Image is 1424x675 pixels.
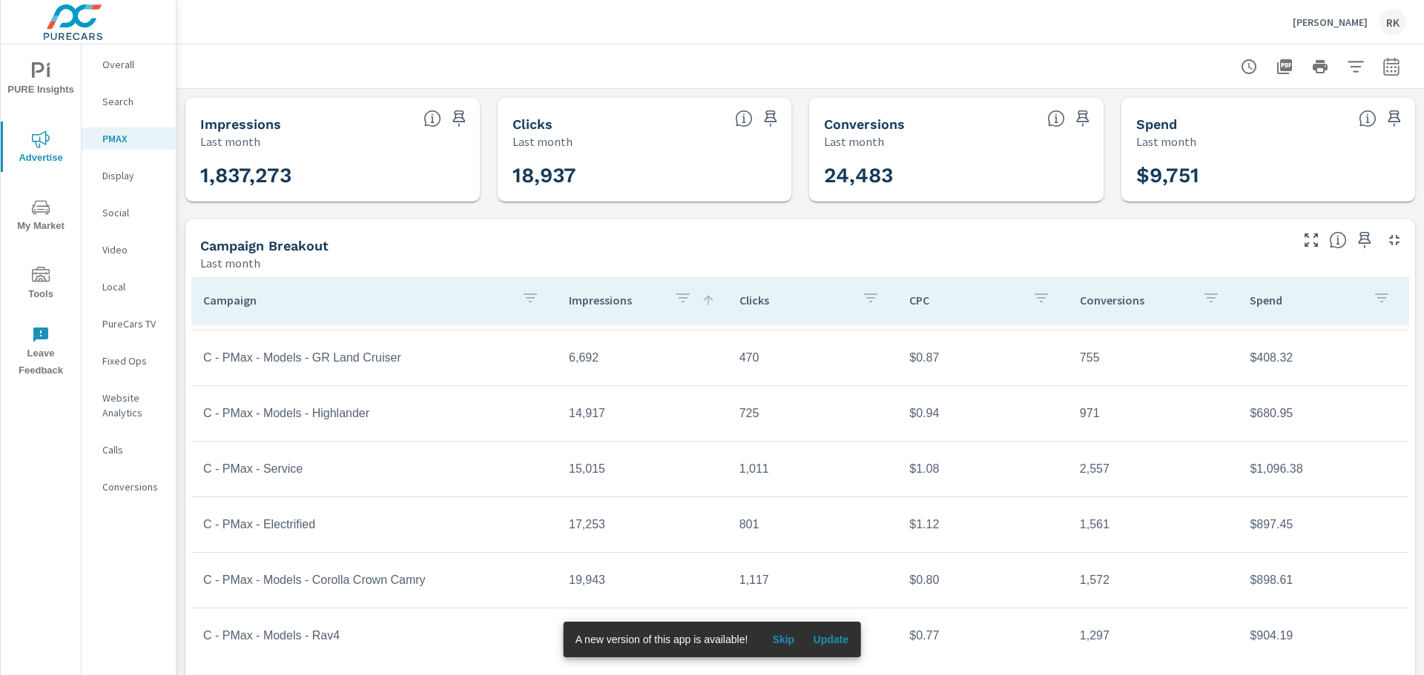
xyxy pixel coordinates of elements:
[1293,16,1368,29] p: [PERSON_NAME]
[557,506,728,543] td: 17,253
[897,339,1068,376] td: $0.87
[200,163,465,188] h3: 1,837,273
[557,450,728,488] td: 15,015
[1068,339,1239,376] td: 755
[1068,562,1239,599] td: 1,572
[102,316,164,331] p: PureCars TV
[1238,450,1408,488] td: $1,096.38
[824,163,1089,188] h3: 24,483
[512,133,573,150] p: Last month
[1377,52,1406,82] button: Select Date Range
[728,506,898,543] td: 801
[897,395,1068,432] td: $0.94
[1068,617,1239,654] td: 1,297
[1238,506,1408,543] td: $897.45
[1047,110,1065,127] span: Total Conversions include Actions, Leads and Unmapped.
[1,44,81,385] div: nav menu
[1238,395,1408,432] td: $680.95
[807,628,854,651] button: Update
[102,168,164,183] p: Display
[1238,617,1408,654] td: $904.19
[102,353,164,368] p: Fixed Ops
[512,163,777,188] h3: 18,937
[1329,231,1347,249] span: This is a summary of PMAX performance results by campaign. Each column can be sorted.
[102,131,164,146] p: PMAX
[728,339,898,376] td: 470
[569,293,662,307] p: Impressions
[82,276,176,298] div: Local
[5,130,76,167] span: Advertise
[1299,228,1323,252] button: Make Fullscreen
[512,116,553,132] h5: Clicks
[557,395,728,432] td: 14,917
[813,633,848,646] span: Update
[200,238,329,253] h5: Campaign Breakout
[824,133,884,150] p: Last month
[200,133,260,150] p: Last month
[1379,9,1406,36] div: RK
[1305,52,1335,82] button: Print Report
[102,57,164,72] p: Overall
[5,62,76,99] span: PURE Insights
[82,313,176,335] div: PureCars TV
[102,94,164,109] p: Search
[102,390,164,420] p: Website Analytics
[897,450,1068,488] td: $1.08
[765,633,801,646] span: Skip
[1136,133,1196,150] p: Last month
[1341,52,1371,82] button: Apply Filters
[1250,293,1361,307] p: Spend
[102,442,164,457] p: Calls
[191,562,557,599] td: C - PMax - Models - Corolla Crown Camry
[102,242,164,257] p: Video
[1270,52,1299,82] button: "Export Report to PDF"
[82,476,176,498] div: Conversions
[191,450,557,488] td: C - PMax - Service
[82,239,176,261] div: Video
[1080,293,1191,307] p: Conversions
[1382,107,1406,130] span: Save this to your personalized report
[735,110,753,127] span: The number of times an ad was clicked by a consumer.
[82,127,176,150] div: PMAX
[728,395,898,432] td: 725
[102,279,164,294] p: Local
[5,199,76,235] span: My Market
[1382,228,1406,252] button: Minimize Widget
[82,164,176,187] div: Display
[759,107,782,130] span: Save this to your personalized report
[1071,107,1095,130] span: Save this to your personalized report
[1136,163,1401,188] h3: $9,751
[739,293,851,307] p: Clicks
[728,450,898,488] td: 1,011
[82,387,176,424] div: Website Analytics
[1238,339,1408,376] td: $408.32
[200,254,260,272] p: Last month
[557,339,728,376] td: 6,692
[557,617,728,654] td: 21,933
[102,205,164,220] p: Social
[576,634,748,645] span: A new version of this app is available!
[191,506,557,543] td: C - PMax - Electrified
[897,562,1068,599] td: $0.80
[5,326,76,379] span: Leave Feedback
[759,628,807,651] button: Skip
[897,506,1068,543] td: $1.12
[203,293,510,307] p: Campaign
[1136,116,1177,132] h5: Spend
[557,562,728,599] td: 19,943
[191,339,557,376] td: C - PMax - Models - GR Land Cruiser
[1353,228,1377,252] span: Save this to your personalized report
[191,395,557,432] td: C - PMax - Models - Highlander
[728,617,898,654] td: 1,180
[1238,562,1408,599] td: $898.61
[82,439,176,461] div: Calls
[102,479,164,494] p: Conversions
[824,116,905,132] h5: Conversions
[1068,450,1239,488] td: 2,557
[82,350,176,372] div: Fixed Ops
[897,617,1068,654] td: $0.77
[447,107,471,130] span: Save this to your personalized report
[1068,506,1239,543] td: 1,561
[1068,395,1239,432] td: 971
[909,293,1021,307] p: CPC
